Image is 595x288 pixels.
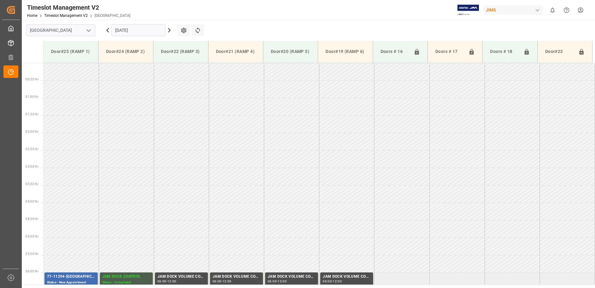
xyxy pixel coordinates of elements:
div: 12:00 [223,280,232,283]
span: 03:30 Hr [26,182,38,186]
div: Timeslot Management V2 [27,3,130,12]
div: Status - Completed [102,280,150,285]
span: 02:00 Hr [26,130,38,133]
button: JIMS [483,4,546,16]
div: - [166,280,167,283]
span: 05:00 Hr [26,235,38,238]
div: 12:00 [167,280,176,283]
div: 12:00 [333,280,342,283]
div: 06:00 [157,280,166,283]
button: Help Center [560,3,574,17]
a: Home [27,13,37,18]
div: Door#21 (RAMP 4) [213,46,258,57]
input: DD.MM.YYYY [111,24,166,36]
div: JAM DOCK VOLUME CONTROL [323,274,371,280]
div: 77-11294-[GEOGRAPHIC_DATA] [47,274,95,280]
div: JAM DOCK VOLUME CONTROL [268,274,316,280]
a: Timeslot Management V2 [44,13,88,18]
div: 12:00 [278,280,287,283]
div: 06:00 [268,280,277,283]
div: 06:00 [213,280,222,283]
div: Door#24 (RAMP 2) [104,46,148,57]
div: Door#20 (RAMP 5) [268,46,313,57]
div: Door#19 (RAMP 6) [323,46,368,57]
div: Door#25 (RAMP 1) [49,46,93,57]
input: Type to search/select [26,24,95,36]
div: - [222,280,223,283]
div: JAM DOCK VOLUME CONTROL [213,274,260,280]
div: - [277,280,278,283]
div: Doors # 17 [433,46,466,58]
button: open menu [84,26,93,35]
span: 02:30 Hr [26,147,38,151]
div: Door#23 [543,46,576,58]
span: 01:00 Hr [26,95,38,98]
div: Doors # 16 [378,46,411,58]
div: - [332,280,333,283]
span: 00:30 Hr [26,78,38,81]
div: Door#22 (RAMP 3) [158,46,203,57]
span: 03:00 Hr [26,165,38,168]
button: show 0 new notifications [546,3,560,17]
div: JIMS [483,6,543,15]
span: 04:30 Hr [26,217,38,221]
div: Status - New Appointment [47,280,95,285]
span: 05:30 Hr [26,252,38,256]
span: 01:30 Hr [26,113,38,116]
div: JAM DOCK VOLUME CONTROL [157,274,205,280]
span: 04:00 Hr [26,200,38,203]
div: JAM DOCK CONTROL [102,274,150,280]
img: Exertis%20JAM%20-%20Email%20Logo.jpg_1722504956.jpg [457,5,479,16]
div: Doors # 18 [488,46,521,58]
span: 06:00 Hr [26,270,38,273]
div: 06:00 [323,280,332,283]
